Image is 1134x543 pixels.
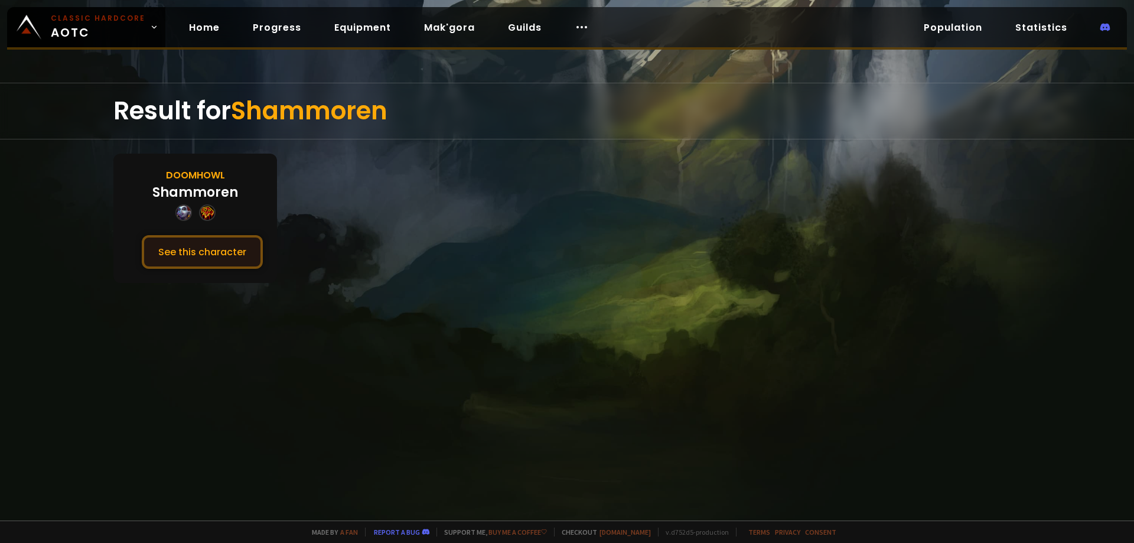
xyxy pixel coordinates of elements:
a: Guilds [498,15,551,40]
div: Result for [113,83,1021,139]
a: Classic HardcoreAOTC [7,7,165,47]
span: Made by [305,528,358,537]
div: Doomhowl [166,168,225,183]
a: Terms [748,528,770,537]
a: Progress [243,15,311,40]
a: Privacy [775,528,800,537]
span: v. d752d5 - production [658,528,729,537]
a: Equipment [325,15,400,40]
span: Shammoren [231,93,387,128]
a: [DOMAIN_NAME] [599,528,651,537]
a: Home [180,15,229,40]
a: a fan [340,528,358,537]
span: AOTC [51,13,145,41]
a: Consent [805,528,836,537]
a: Report a bug [374,528,420,537]
button: See this character [142,235,263,269]
small: Classic Hardcore [51,13,145,24]
a: Population [914,15,992,40]
span: Support me, [436,528,547,537]
a: Mak'gora [415,15,484,40]
span: Checkout [554,528,651,537]
a: Buy me a coffee [488,528,547,537]
a: Statistics [1006,15,1077,40]
div: Shammoren [152,183,238,202]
